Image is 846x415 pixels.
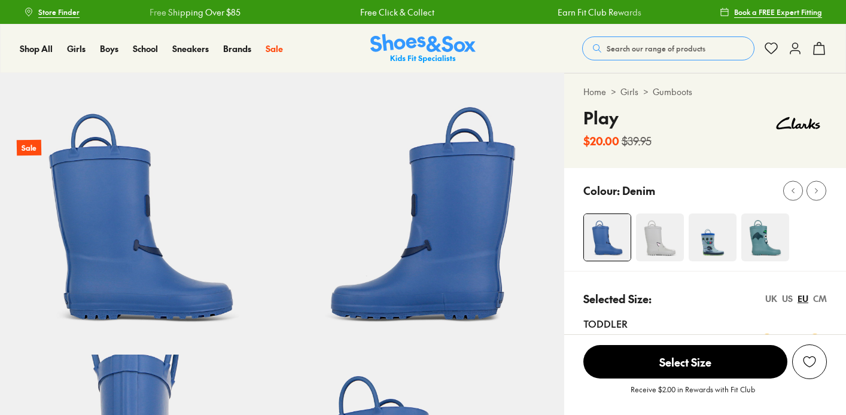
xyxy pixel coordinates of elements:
[653,86,692,98] a: Gumboots
[38,7,80,17] span: Store Finder
[583,86,827,98] div: > >
[20,42,53,55] a: Shop All
[607,43,705,54] span: Search our range of products
[813,292,827,305] div: CM
[133,42,158,55] a: School
[370,34,476,63] a: Shoes & Sox
[792,344,827,379] button: Add to Wishlist
[135,6,226,19] a: Free Shipping Over $85
[133,42,158,54] span: School
[20,42,53,54] span: Shop All
[100,42,118,55] a: Boys
[782,292,793,305] div: US
[583,182,620,199] p: Colour:
[17,140,41,156] p: Sale
[636,213,684,261] img: 4-481772_1
[584,214,631,261] img: 4-481766_1
[798,292,808,305] div: EU
[223,42,251,55] a: Brands
[266,42,283,55] a: Sale
[734,7,822,17] span: Book a FREE Expert Fitting
[622,182,655,199] p: Denim
[370,34,476,63] img: SNS_Logo_Responsive.svg
[583,105,652,130] h4: Play
[583,86,606,98] a: Home
[582,36,754,60] button: Search our range of products
[583,316,827,331] div: Toddler
[100,42,118,54] span: Boys
[765,292,777,305] div: UK
[282,73,564,355] img: 6-481768_1
[266,42,283,54] span: Sale
[741,213,789,261] img: 4-481784_1
[583,344,787,379] button: Select Size
[583,291,652,307] p: Selected Size:
[24,1,80,23] a: Store Finder
[631,384,755,405] p: Receive $2.00 in Rewards with Fit Club
[583,133,619,149] b: $20.00
[769,105,827,141] img: Vendor logo
[345,6,419,19] a: Free Click & Collect
[543,6,626,19] a: Earn Fit Club Rewards
[172,42,209,54] span: Sneakers
[67,42,86,55] a: Girls
[172,42,209,55] a: Sneakers
[622,133,652,149] s: $39.95
[67,42,86,54] span: Girls
[689,213,737,261] img: 4-469020_1
[720,1,822,23] a: Book a FREE Expert Fitting
[620,86,638,98] a: Girls
[223,42,251,54] span: Brands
